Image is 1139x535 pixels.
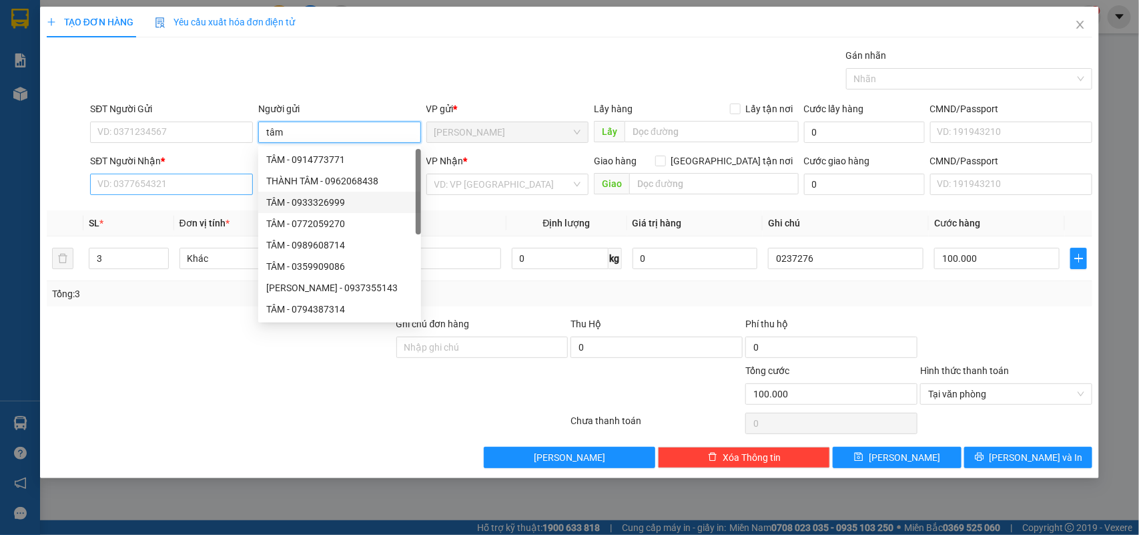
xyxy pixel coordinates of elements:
span: plus [47,17,56,27]
div: TÂM - 0794387314 [258,299,421,320]
span: [PERSON_NAME] và In [990,450,1083,465]
span: Định lượng [543,218,591,228]
span: Giá trị hàng [633,218,682,228]
div: Chưa thanh toán [570,413,745,437]
span: SL [89,218,99,228]
span: VP Nhận [426,156,464,166]
img: icon [155,17,165,28]
span: Xóa Thông tin [723,450,781,465]
span: Tại văn phòng [928,384,1084,404]
button: printer[PERSON_NAME] và In [964,447,1092,468]
div: TÂM - 0359909086 [258,256,421,277]
div: MINH TÂM - 0937355143 [258,277,421,299]
div: Tổng: 3 [52,287,440,301]
button: save[PERSON_NAME] [833,447,961,468]
th: Ghi chú [763,210,929,236]
input: Dọc đường [625,121,799,142]
span: Cước hàng [934,218,980,228]
span: delete [708,452,717,463]
span: [PERSON_NAME] [869,450,940,465]
div: TÂM - 0794387314 [266,302,413,317]
div: TÂM - 0914773771 [266,152,413,167]
div: [PERSON_NAME] - 0937355143 [266,281,413,295]
span: Khác [187,248,327,269]
label: Cước lấy hàng [804,104,864,114]
label: Cước giao hàng [804,156,870,166]
div: TÂM - 0772059270 [266,216,413,231]
input: Ghi Chú [768,248,923,269]
span: Lấy [594,121,625,142]
span: ĐL DUY [434,122,581,142]
button: delete [52,248,73,269]
div: TÂM - 0772059270 [258,213,421,234]
div: TÂM - 0933326999 [266,195,413,210]
span: Thu Hộ [571,319,601,329]
span: close [1075,19,1086,30]
label: Gán nhãn [846,50,887,61]
div: TÂM - 0359909086 [266,259,413,274]
div: SĐT Người Nhận [90,154,253,168]
div: TÂM - 0914773771 [258,149,421,170]
div: Phí thu hộ [745,317,917,337]
span: Giao [594,173,629,194]
span: plus [1071,253,1086,264]
span: [GEOGRAPHIC_DATA] tận nơi [666,154,799,168]
span: Lấy hàng [594,104,633,114]
button: Close [1062,7,1099,44]
span: kg [609,248,622,269]
button: [PERSON_NAME] [484,447,656,468]
div: CMND/Passport [930,154,1093,168]
input: 0 [633,248,758,269]
span: save [854,452,863,463]
span: [PERSON_NAME] [534,450,605,465]
span: Đơn vị tính [179,218,230,228]
label: Hình thức thanh toán [920,365,1009,376]
div: VP gửi [426,102,589,116]
div: TÂM - 0989608714 [266,238,413,252]
div: THÀNH TÂM - 0962068438 [258,170,421,192]
div: TÂM - 0989608714 [258,234,421,256]
div: THÀNH TÂM - 0962068438 [266,174,413,188]
span: Tổng cước [745,365,789,376]
span: printer [975,452,984,463]
button: plus [1070,248,1087,269]
button: deleteXóa Thông tin [658,447,830,468]
label: Ghi chú đơn hàng [396,319,470,329]
input: Ghi chú đơn hàng [396,337,568,358]
span: Yêu cầu xuất hóa đơn điện tử [155,17,296,27]
div: SĐT Người Gửi [90,102,253,116]
span: Giao hàng [594,156,637,166]
input: Cước lấy hàng [804,122,925,143]
input: Cước giao hàng [804,174,925,195]
div: TÂM - 0933326999 [258,192,421,213]
span: TẠO ĐƠN HÀNG [47,17,133,27]
input: Dọc đường [629,173,799,194]
div: CMND/Passport [930,102,1093,116]
span: Lấy tận nơi [741,102,799,116]
div: Người gửi [258,102,421,116]
input: VD: Bàn, Ghế [346,248,501,269]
